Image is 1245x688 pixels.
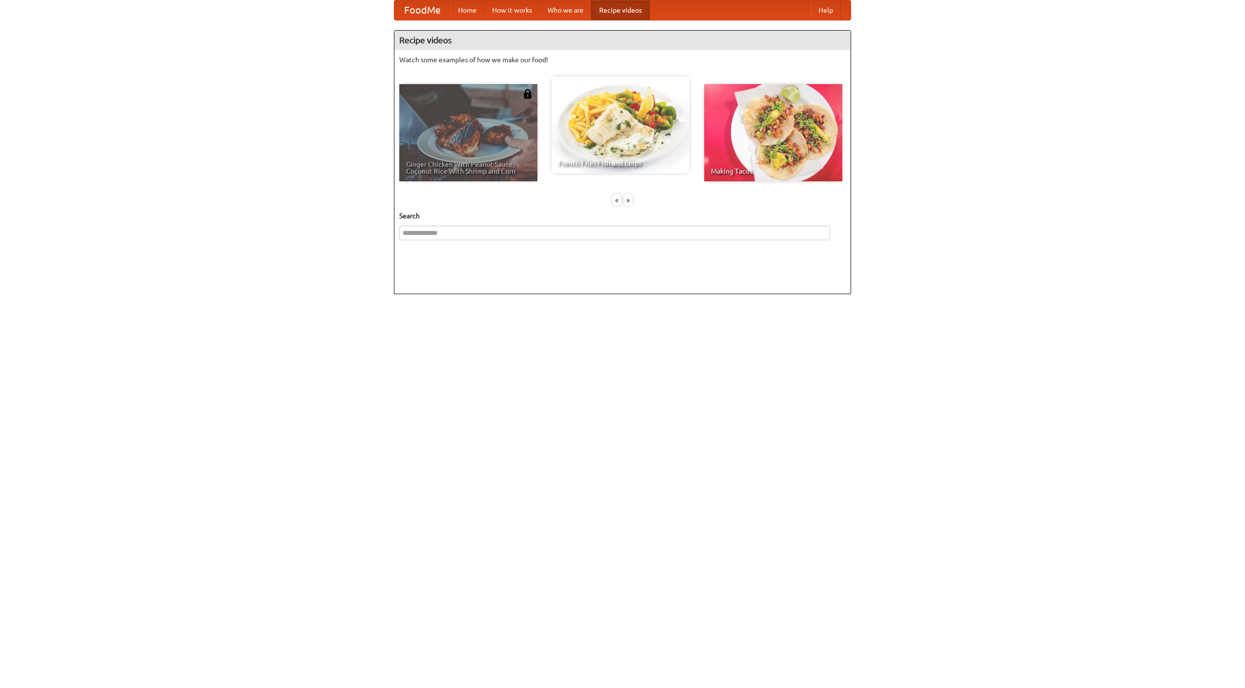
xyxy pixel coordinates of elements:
div: « [612,194,621,206]
a: How it works [484,0,540,20]
a: FoodMe [394,0,450,20]
a: Home [450,0,484,20]
span: Making Tacos [711,168,836,175]
a: French Fries Fish and Chips [551,76,690,174]
a: Making Tacos [704,84,842,181]
a: Who we are [540,0,591,20]
p: Watch some examples of how we make our food! [399,55,846,65]
h4: Recipe videos [394,31,851,50]
a: Help [811,0,841,20]
div: » [624,194,633,206]
h5: Search [399,211,846,221]
span: French Fries Fish and Chips [558,160,683,167]
a: Recipe videos [591,0,650,20]
img: 483408.png [523,89,533,99]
